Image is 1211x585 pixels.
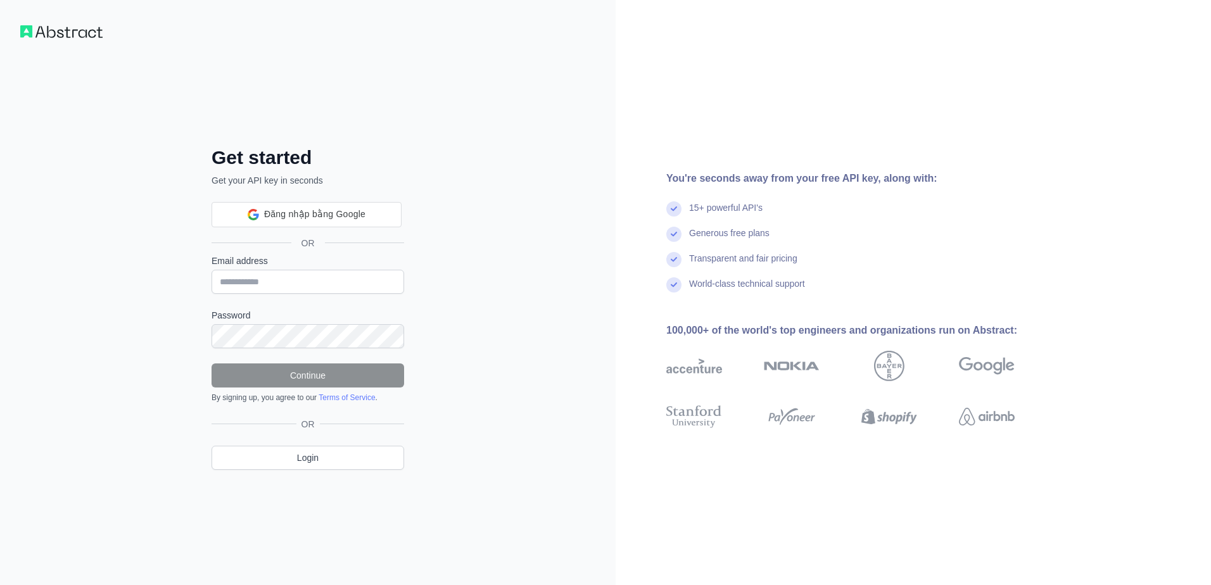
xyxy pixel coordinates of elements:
p: Get your API key in seconds [212,174,404,187]
img: check mark [666,227,682,242]
a: Terms of Service [319,393,375,402]
label: Password [212,309,404,322]
button: Continue [212,363,404,387]
span: Đăng nhập bằng Google [264,208,365,221]
img: nokia [764,351,820,381]
label: Email address [212,255,404,267]
div: Transparent and fair pricing [689,252,797,277]
div: Đăng nhập bằng Google [212,202,402,227]
img: check mark [666,277,682,292]
img: stanford university [666,403,722,431]
img: bayer [874,351,904,381]
div: 15+ powerful API's [689,201,763,227]
div: Generous free plans [689,227,770,252]
img: payoneer [764,403,820,431]
img: accenture [666,351,722,381]
div: World-class technical support [689,277,805,303]
img: Workflow [20,25,103,38]
div: You're seconds away from your free API key, along with: [666,171,1055,186]
h2: Get started [212,146,404,169]
img: check mark [666,252,682,267]
a: Login [212,446,404,470]
div: By signing up, you agree to our . [212,393,404,403]
div: 100,000+ of the world's top engineers and organizations run on Abstract: [666,323,1055,338]
span: OR [291,237,325,249]
img: check mark [666,201,682,217]
img: shopify [861,403,917,431]
span: OR [296,418,320,431]
img: airbnb [959,403,1015,431]
img: google [959,351,1015,381]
